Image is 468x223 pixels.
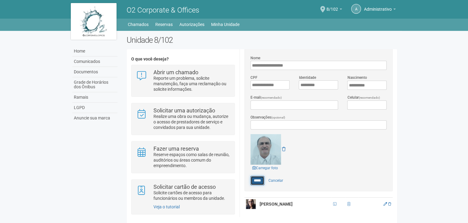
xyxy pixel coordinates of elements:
h2: Unidade 8/102 [127,35,397,45]
a: Abrir um chamado Reporte um problema, solicite manutenção, faça uma reclamação ou solicite inform... [136,70,230,92]
p: Reserve espaços como salas de reunião, auditórios ou áreas comum do empreendimento. [153,152,230,168]
a: Administrativo [364,8,396,13]
a: Autorizações [179,20,204,29]
img: GetFile [250,134,281,165]
a: Comunicados [72,57,117,67]
label: Celular [347,95,380,101]
a: Excluir membro [388,202,391,206]
strong: Fazer uma reserva [153,145,199,152]
span: Administrativo [364,1,392,12]
label: E-mail [250,95,282,101]
a: Carregar foto [250,165,280,171]
span: (opcional) [271,116,285,119]
a: Cancelar [265,176,286,185]
img: user.png [246,199,256,209]
h4: O que você deseja? [131,57,235,61]
p: Solicite cartões de acesso para funcionários ou membros da unidade. [153,190,230,201]
img: logo.jpg [71,3,117,40]
span: (recomendado) [358,96,380,99]
label: Identidade [299,75,316,80]
a: Documentos [72,67,117,77]
a: Remover [282,147,286,152]
p: Realize uma obra ou mudança, autorize o acesso de prestadores de serviço e convidados para sua un... [153,114,230,130]
p: Reporte um problema, solicite manutenção, faça uma reclamação ou solicite informações. [153,75,230,92]
label: Observações [250,115,285,120]
span: (recomendado) [261,96,282,99]
a: Fazer uma reserva Reserve espaços como salas de reunião, auditórios ou áreas comum do empreendime... [136,146,230,168]
a: Editar membro [383,202,387,206]
span: O2 Corporate & Offices [127,6,199,14]
a: Ramais [72,92,117,103]
strong: Solicitar uma autorização [153,107,215,114]
strong: [PERSON_NAME] [260,202,293,207]
strong: Abrir um chamado [153,69,198,75]
label: Nome [250,55,260,61]
a: LGPD [72,103,117,113]
label: CPF [250,75,257,80]
a: Anuncie sua marca [72,113,117,123]
strong: Solicitar cartão de acesso [153,184,216,190]
a: Solicitar uma autorização Realize uma obra ou mudança, autorize o acesso de prestadores de serviç... [136,108,230,130]
a: Grade de Horários dos Ônibus [72,77,117,92]
a: Solicitar cartão de acesso Solicite cartões de acesso para funcionários ou membros da unidade. [136,184,230,201]
a: Home [72,46,117,57]
span: 8/102 [326,1,338,12]
label: Nascimento [347,75,367,80]
a: A [351,4,361,14]
a: Reservas [155,20,173,29]
a: 8/102 [326,8,342,13]
a: Veja o tutorial [153,204,180,209]
a: Minha Unidade [211,20,239,29]
a: Chamados [128,20,149,29]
